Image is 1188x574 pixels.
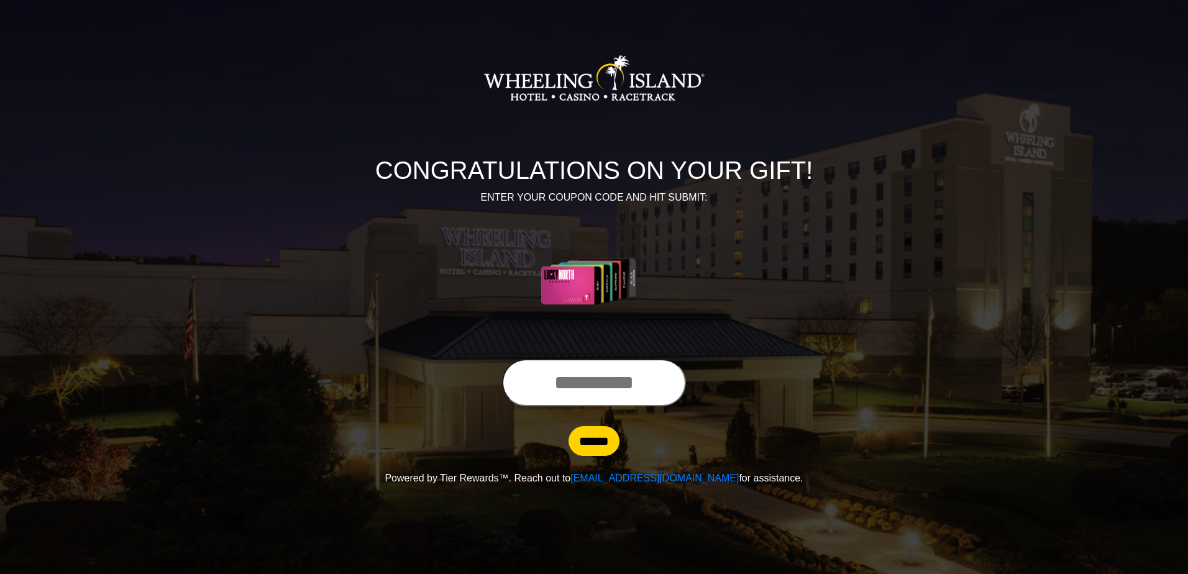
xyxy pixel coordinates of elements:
[249,155,939,185] h1: CONGRATULATIONS ON YOUR GIFT!
[483,16,705,140] img: Logo
[570,473,739,483] a: [EMAIL_ADDRESS][DOMAIN_NAME]
[385,473,803,483] span: Powered by Tier Rewards™. Reach out to for assistance.
[249,190,939,205] p: ENTER YOUR COUPON CODE AND HIT SUBMIT:
[511,220,677,344] img: Center Image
